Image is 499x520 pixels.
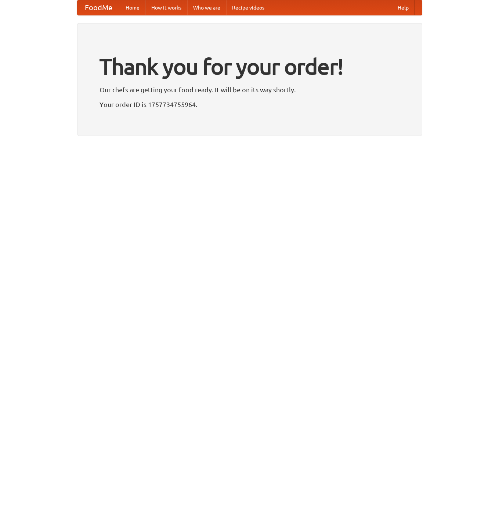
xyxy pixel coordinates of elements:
h1: Thank you for your order! [100,49,400,84]
a: FoodMe [77,0,120,15]
a: Recipe videos [226,0,270,15]
a: Home [120,0,145,15]
p: Our chefs are getting your food ready. It will be on its way shortly. [100,84,400,95]
a: Help [392,0,415,15]
p: Your order ID is 1757734755964. [100,99,400,110]
a: How it works [145,0,187,15]
a: Who we are [187,0,226,15]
